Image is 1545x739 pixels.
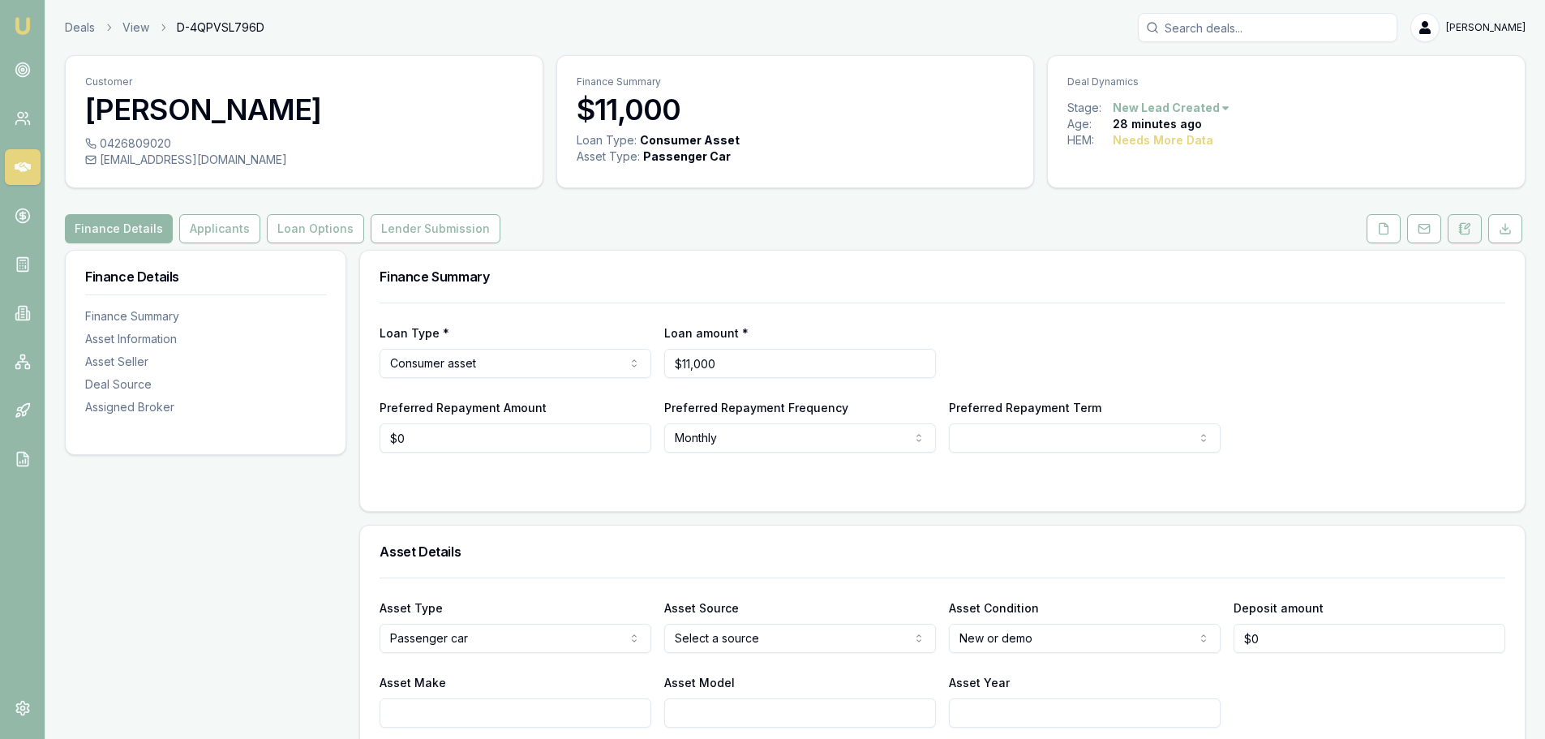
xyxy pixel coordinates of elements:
[640,132,740,148] div: Consumer Asset
[664,601,739,615] label: Asset Source
[13,16,32,36] img: emu-icon-u.png
[1446,21,1526,34] span: [PERSON_NAME]
[1138,13,1397,42] input: Search deals
[380,676,446,690] label: Asset Make
[65,214,173,243] button: Finance Details
[949,601,1039,615] label: Asset Condition
[264,214,367,243] a: Loan Options
[577,93,1015,126] h3: $11,000
[664,401,848,415] label: Preferred Repayment Frequency
[380,401,547,415] label: Preferred Repayment Amount
[267,214,364,243] button: Loan Options
[371,214,500,243] button: Lender Submission
[664,326,749,340] label: Loan amount *
[577,148,640,165] div: Asset Type :
[176,214,264,243] a: Applicants
[177,19,264,36] span: D-4QPVSL796D
[1234,624,1505,653] input: $
[85,331,326,347] div: Asset Information
[1113,132,1213,148] div: Needs More Data
[65,214,176,243] a: Finance Details
[85,93,523,126] h3: [PERSON_NAME]
[577,132,637,148] div: Loan Type:
[65,19,95,36] a: Deals
[380,326,449,340] label: Loan Type *
[1067,116,1113,132] div: Age:
[949,401,1101,415] label: Preferred Repayment Term
[664,676,735,690] label: Asset Model
[1113,100,1231,116] button: New Lead Created
[1234,601,1324,615] label: Deposit amount
[380,270,1505,283] h3: Finance Summary
[85,308,326,324] div: Finance Summary
[85,135,523,152] div: 0426809020
[380,545,1505,558] h3: Asset Details
[85,75,523,88] p: Customer
[1113,116,1202,132] div: 28 minutes ago
[85,376,326,393] div: Deal Source
[380,423,651,453] input: $
[664,349,936,378] input: $
[1067,75,1505,88] p: Deal Dynamics
[85,354,326,370] div: Asset Seller
[85,152,523,168] div: [EMAIL_ADDRESS][DOMAIN_NAME]
[85,399,326,415] div: Assigned Broker
[380,601,443,615] label: Asset Type
[1067,100,1113,116] div: Stage:
[1067,132,1113,148] div: HEM:
[179,214,260,243] button: Applicants
[577,75,1015,88] p: Finance Summary
[65,19,264,36] nav: breadcrumb
[122,19,149,36] a: View
[85,270,326,283] h3: Finance Details
[949,676,1010,690] label: Asset Year
[367,214,504,243] a: Lender Submission
[643,148,731,165] div: Passenger Car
